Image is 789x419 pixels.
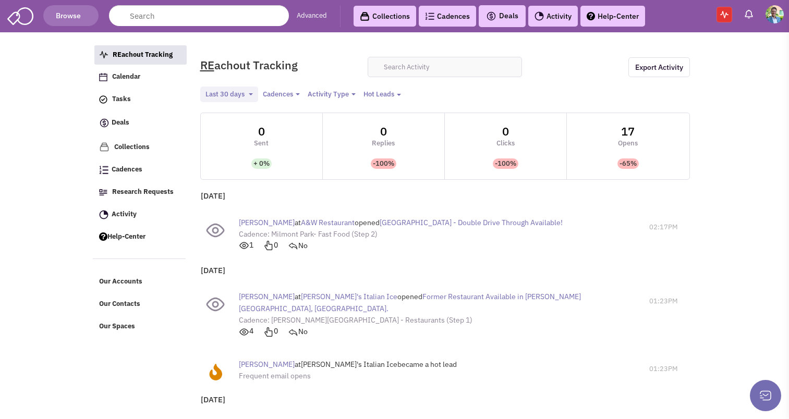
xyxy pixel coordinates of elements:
img: icon-deals.svg [486,10,496,22]
img: icon_reply.png [288,240,298,251]
span: Tasks [112,95,131,104]
div: at [239,212,563,257]
span: Last 30 days [205,90,245,98]
a: Our Accounts [94,272,186,292]
span: [PERSON_NAME] [239,292,295,301]
img: SmartAdmin [7,5,33,25]
span: [GEOGRAPHIC_DATA] - Double Drive Through Available! [380,218,563,227]
span: Browse [54,11,88,20]
img: icon-collection-lavender-black.svg [360,11,370,21]
div: at became a hot lead [239,353,457,386]
input: Search Activity [368,57,522,77]
b: [DATE] [201,265,225,275]
a: Tasks [94,90,186,109]
img: help.png [99,232,107,241]
p: Sent [254,139,269,149]
img: email-view.png [205,220,226,241]
img: Research.png [99,189,107,195]
span: opened [355,218,380,227]
span: 0 [263,240,278,250]
img: Cadences_logo.png [425,13,434,20]
img: email-view.png [205,294,226,315]
div: Hot Leads [363,90,394,100]
span: No [298,327,308,336]
a: Cadences [419,6,476,27]
span: 01:23PM [649,353,678,385]
a: Collections [354,6,416,27]
button: Last 30 days [200,87,258,103]
a: Activity [94,205,186,225]
p: Replies [372,139,395,149]
span: Our Spaces [99,322,135,330]
span: REachout Tracking [113,50,173,59]
a: Calendar [94,67,186,87]
img: Activity.png [535,11,544,21]
span: [PERSON_NAME]'s Italian Ice [301,360,397,369]
span: Activity [112,210,137,218]
span: Collections [114,142,150,151]
a: Advanced [297,11,327,21]
a: Cadence: [PERSON_NAME][GEOGRAPHIC_DATA] - Restaurants (Step 1) [239,315,472,325]
a: REachout Tracking [94,45,187,65]
span: Research Requests [112,187,174,196]
a: Collections [94,137,186,157]
img: Cadences_logo.png [99,166,108,174]
span: Calendar [112,72,140,81]
img: Calendar.png [99,73,107,81]
img: icons_eye-open.png [239,240,249,251]
p: Clicks [496,139,515,149]
span: opened [397,292,422,301]
h2: achout Tracking [200,57,355,72]
img: icon_reply.png [288,327,298,337]
span: Deals [486,11,518,20]
button: Activity Type [305,89,359,100]
img: icon-deals.svg [99,117,110,129]
b: [DATE] [201,191,225,201]
span: Our Accounts [99,277,142,286]
img: help.png [587,12,595,20]
div: at [239,286,599,343]
button: Hot Leads [360,89,404,100]
b: [DATE] [201,395,225,404]
span: 01:23PM [649,286,678,317]
img: icon-point-out.png [263,240,274,251]
img: Activity.png [99,210,108,219]
img: hotlead.png [205,362,226,383]
button: Browse [43,5,99,26]
span: Frequent email opens [239,371,311,380]
button: Deals [483,9,521,23]
span: Our Contacts [99,300,140,309]
span: 02:17PM [649,212,678,243]
img: icon-point-out.png [263,327,274,337]
span: [PERSON_NAME] [239,360,295,369]
a: Help-Center [580,6,645,27]
a: Export the below as a .XLSX spreadsheet [628,57,690,77]
img: icon-tasks.png [99,95,107,104]
p: Opens [618,139,638,149]
a: Cadence: Milmont Park- Fast Food (Step 2) [239,229,378,239]
a: Activity [528,6,578,27]
a: Cadences [94,160,186,180]
span: 1 [239,240,253,250]
span: A&W Restaurant [301,218,355,227]
input: Search [109,5,289,26]
a: Our Spaces [94,317,186,337]
span: RE [200,57,214,72]
span: [PERSON_NAME]'s Italian Ice [301,292,397,301]
a: Help-Center [94,227,186,247]
span: No [298,241,308,250]
button: Cadences [260,89,303,100]
span: Cadences [263,90,293,98]
img: Gregory Jones [766,5,784,23]
img: icons_eye-open.png [239,327,249,337]
a: Research Requests [94,182,186,202]
span: Cadences [112,165,142,174]
span: [PERSON_NAME] [239,218,295,227]
img: icon-collection-lavender.png [99,142,110,152]
span: 0 [263,326,278,336]
span: 4 [239,326,253,336]
a: Our Contacts [94,294,186,314]
span: Activity Type [308,90,349,98]
a: Deals [94,112,186,134]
